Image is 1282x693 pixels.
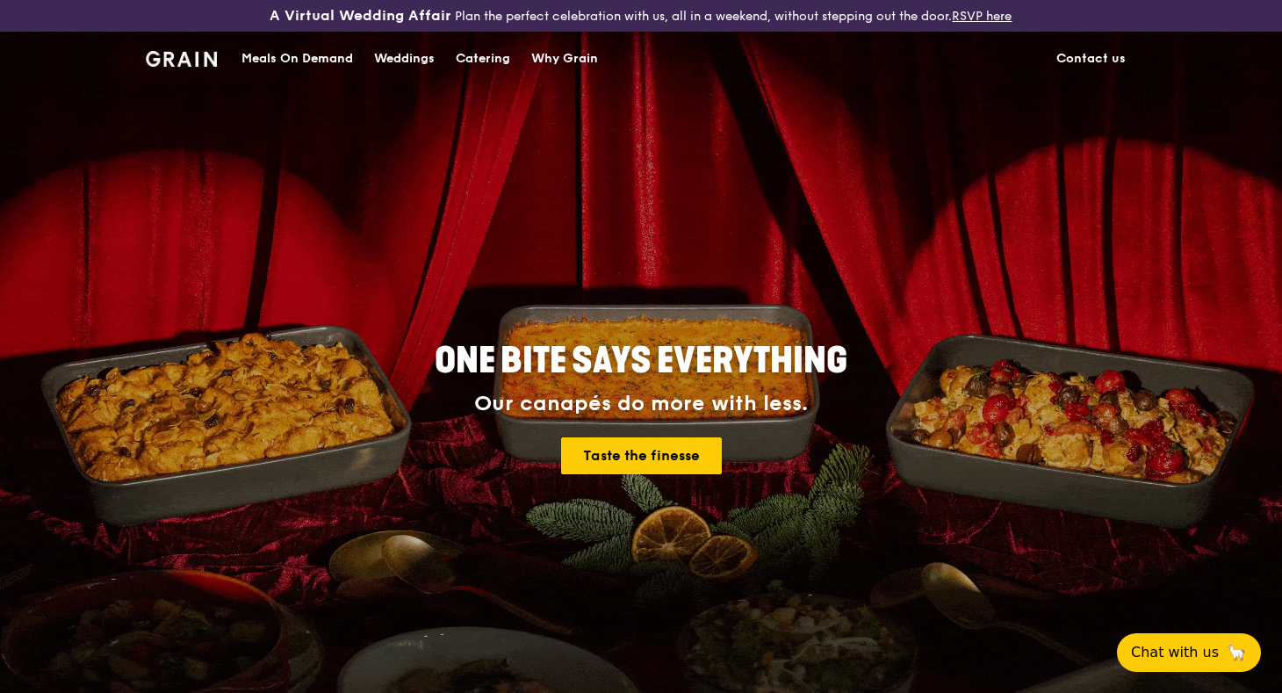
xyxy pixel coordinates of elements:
a: Contact us [1046,32,1136,85]
a: Weddings [364,32,445,85]
span: Chat with us [1131,642,1219,663]
span: 🦙 [1226,642,1247,663]
a: Taste the finesse [561,437,722,474]
div: Why Grain [531,32,598,85]
a: GrainGrain [146,31,217,83]
div: Weddings [374,32,435,85]
a: Why Grain [521,32,609,85]
a: RSVP here [952,9,1012,24]
button: Chat with us🦙 [1117,633,1261,672]
div: Plan the perfect celebration with us, all in a weekend, without stepping out the door. [213,7,1068,25]
span: ONE BITE SAYS EVERYTHING [435,340,847,382]
div: Catering [456,32,510,85]
h3: A Virtual Wedding Affair [270,7,451,25]
div: Meals On Demand [241,32,353,85]
img: Grain [146,51,217,67]
div: Our canapés do more with less. [325,392,957,416]
a: Catering [445,32,521,85]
